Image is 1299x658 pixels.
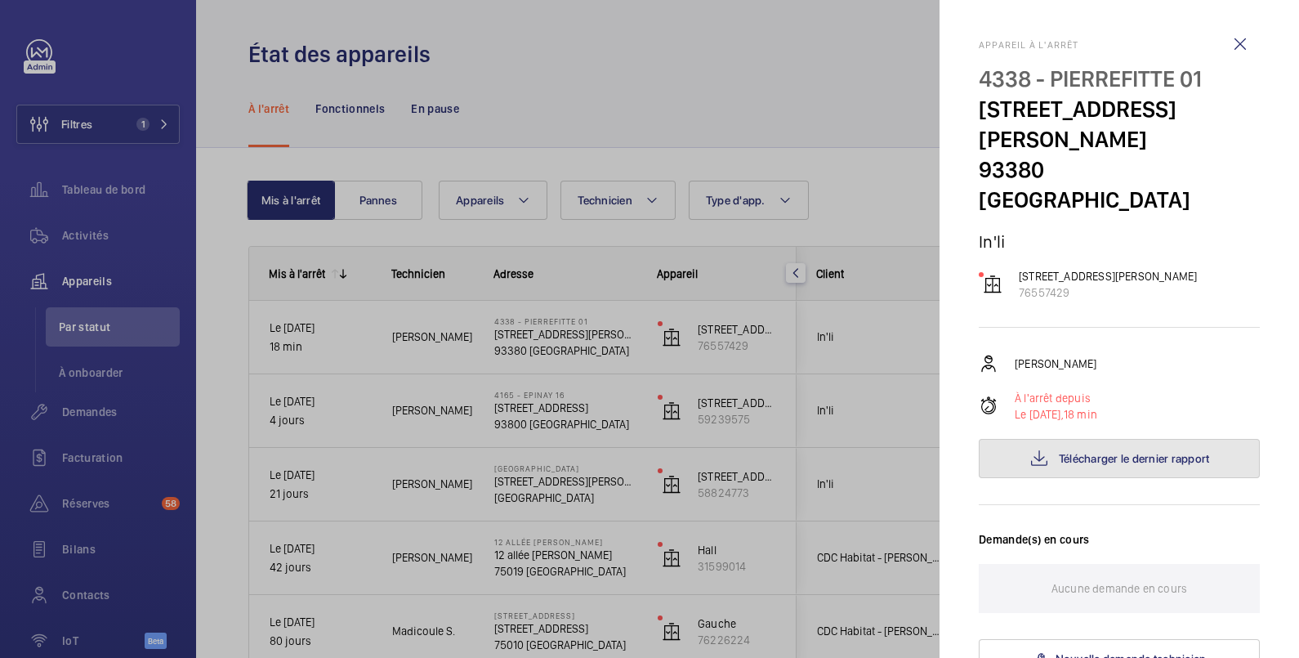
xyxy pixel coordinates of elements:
p: [PERSON_NAME] [1015,356,1096,372]
p: 76557429 [1019,284,1197,301]
span: Le [DATE], [1015,408,1064,421]
img: elevator.svg [983,275,1002,294]
p: 18 min [1015,406,1097,423]
p: À l'arrêt depuis [1015,390,1097,406]
p: [STREET_ADDRESS][PERSON_NAME] [979,94,1260,154]
h2: Appareil à l'arrêt [979,39,1260,51]
button: Télécharger le dernier rapport [979,439,1260,478]
p: [STREET_ADDRESS][PERSON_NAME] [1019,268,1197,284]
p: 93380 [GEOGRAPHIC_DATA] [979,154,1260,215]
span: Télécharger le dernier rapport [1059,452,1210,465]
p: Aucune demande en cours [1051,564,1187,613]
h3: Demande(s) en cours [979,531,1260,564]
p: In'li [979,231,1260,252]
p: 4338 - PIERREFITTE 01 [979,64,1260,94]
